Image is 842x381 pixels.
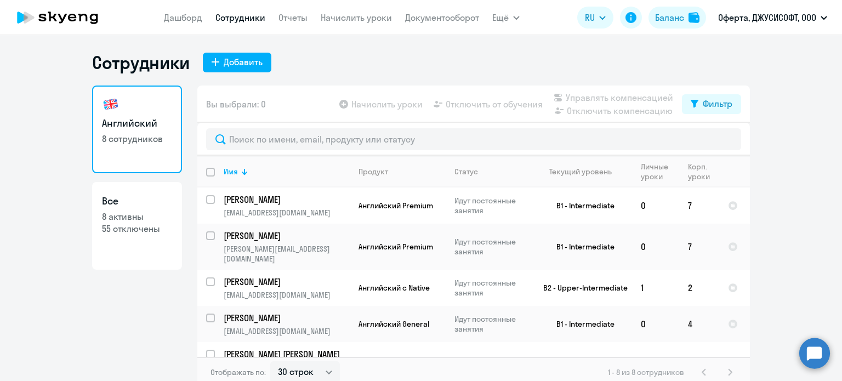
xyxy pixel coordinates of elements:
div: Продукт [359,167,445,177]
td: B1 - Intermediate [530,306,632,342]
span: Ещё [492,11,509,24]
td: 2 [679,270,719,306]
input: Поиск по имени, email, продукту или статусу [206,128,741,150]
td: 7 [679,187,719,224]
a: [PERSON_NAME] [PERSON_NAME] [224,348,349,360]
button: RU [577,7,613,29]
div: Имя [224,167,349,177]
span: Английский Premium [359,201,433,211]
p: 8 активны [102,211,172,223]
div: Статус [454,167,478,177]
td: 1 [632,270,679,306]
a: Отчеты [278,12,308,23]
h1: Сотрудники [92,52,190,73]
div: Корп. уроки [688,162,719,181]
div: Фильтр [703,97,732,110]
span: Английский General [359,319,429,329]
h3: Все [102,194,172,208]
td: B1 - Intermediate [530,224,632,270]
p: 55 отключены [102,223,172,235]
div: Продукт [359,167,388,177]
p: Идут постоянные занятия [454,237,530,257]
div: Текущий уровень [539,167,631,177]
td: 7 [679,224,719,270]
a: Сотрудники [215,12,265,23]
p: [PERSON_NAME][EMAIL_ADDRESS][DOMAIN_NAME] [224,244,349,264]
p: Идут постоянные занятия [454,196,530,215]
div: Личные уроки [641,162,669,181]
span: 1 - 8 из 8 сотрудников [608,367,684,377]
a: Все8 активны55 отключены [92,182,182,270]
td: B2 - Upper-Intermediate [530,270,632,306]
div: Имя [224,167,238,177]
p: [EMAIL_ADDRESS][DOMAIN_NAME] [224,326,349,336]
div: Личные уроки [641,162,679,181]
div: Корп. уроки [688,162,710,181]
a: Дашборд [164,12,202,23]
p: Идут постоянные занятия [454,314,530,334]
img: balance [689,12,699,23]
p: [PERSON_NAME] [PERSON_NAME] [224,348,348,360]
a: Английский8 сотрудников [92,86,182,173]
a: Начислить уроки [321,12,392,23]
span: Английский с Native [359,283,430,293]
button: Добавить [203,53,271,72]
span: RU [585,11,595,24]
td: 0 [632,306,679,342]
p: [PERSON_NAME] [224,312,348,324]
p: [PERSON_NAME] [224,194,348,206]
p: Оферта, ДЖУСИСОФТ, ООО [718,11,816,24]
span: Отображать по: [210,367,266,377]
div: Статус [454,167,530,177]
td: 4 [679,306,719,342]
p: [PERSON_NAME] [224,230,348,242]
button: Ещё [492,7,520,29]
button: Фильтр [682,94,741,114]
a: [PERSON_NAME] [224,312,349,324]
p: 8 сотрудников [102,133,172,145]
p: [EMAIL_ADDRESS][DOMAIN_NAME] [224,208,349,218]
td: 0 [632,187,679,224]
div: Добавить [224,55,263,69]
div: Текущий уровень [549,167,612,177]
span: Английский Premium [359,242,433,252]
a: [PERSON_NAME] [224,230,349,242]
h3: Английский [102,116,172,130]
td: B1 - Intermediate [530,187,632,224]
p: [PERSON_NAME] [224,276,348,288]
a: Документооборот [405,12,479,23]
img: english [102,95,120,113]
button: Оферта, ДЖУСИСОФТ, ООО [713,4,833,31]
p: Идут постоянные занятия [454,278,530,298]
span: Вы выбрали: 0 [206,98,266,111]
div: Баланс [655,11,684,24]
p: Идут постоянные занятия [454,355,530,375]
a: [PERSON_NAME] [224,194,349,206]
a: [PERSON_NAME] [224,276,349,288]
p: [EMAIL_ADDRESS][DOMAIN_NAME] [224,290,349,300]
td: 0 [632,224,679,270]
button: Балансbalance [648,7,706,29]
